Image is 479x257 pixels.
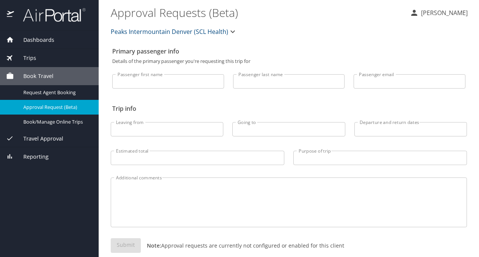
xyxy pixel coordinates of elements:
span: Request Agent Booking [23,89,90,96]
span: Book/Manage Online Trips [23,118,90,125]
strong: Note: [147,242,161,249]
h2: Primary passenger info [112,45,465,57]
span: Trips [14,54,36,62]
img: airportal-logo.png [15,8,85,22]
span: Travel Approval [14,135,63,143]
span: Book Travel [14,72,53,80]
button: Peaks Intermountain Denver (SCL Health) [108,24,240,39]
h1: Approval Requests (Beta) [111,1,404,24]
p: Details of the primary passenger you're requesting this trip for [112,59,465,64]
p: Approval requests are currently not configured or enabled for this client [141,242,344,249]
button: [PERSON_NAME] [407,6,471,20]
h2: Trip info [112,102,465,115]
span: Reporting [14,153,49,161]
p: [PERSON_NAME] [419,8,468,17]
span: Peaks Intermountain Denver (SCL Health) [111,26,228,37]
span: Approval Request (Beta) [23,104,90,111]
img: icon-airportal.png [7,8,15,22]
span: Dashboards [14,36,54,44]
